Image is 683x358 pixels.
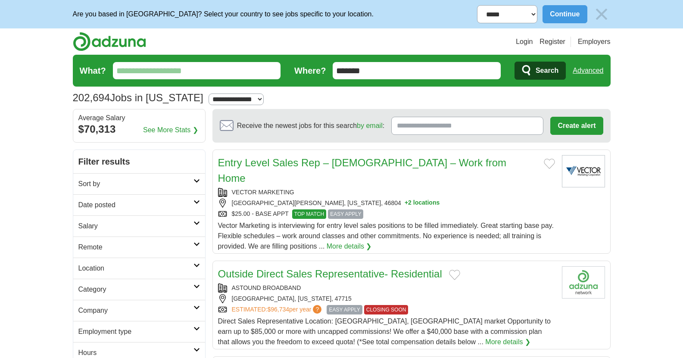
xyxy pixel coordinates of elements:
[78,115,200,121] div: Average Salary
[550,117,603,135] button: Create alert
[327,305,362,314] span: EASY APPLY
[294,64,326,77] label: Where?
[218,294,555,303] div: [GEOGRAPHIC_DATA], [US_STATE], 47715
[405,199,440,208] button: +2 locations
[232,305,324,314] a: ESTIMATED:$96,734per year?
[515,62,566,80] button: Search
[536,62,558,79] span: Search
[573,62,603,79] a: Advanced
[405,199,408,208] span: +
[218,199,555,208] div: [GEOGRAPHIC_DATA][PERSON_NAME], [US_STATE], 46804
[73,215,205,237] a: Salary
[78,242,193,252] h2: Remote
[593,5,611,23] img: icon_close_no_bg.svg
[232,189,294,196] a: VECTOR MARKETING
[562,266,605,299] img: Company logo
[267,306,289,313] span: $96,734
[540,37,565,47] a: Register
[73,194,205,215] a: Date posted
[328,209,363,219] span: EASY APPLY
[78,327,193,337] h2: Employment type
[544,159,555,169] button: Add to favorite jobs
[313,305,321,314] span: ?
[292,209,326,219] span: TOP MATCH
[543,5,587,23] button: Continue
[218,283,555,293] div: ASTOUND BROADBAND
[143,125,198,135] a: See More Stats ❯
[73,9,374,19] p: Are you based in [GEOGRAPHIC_DATA]? Select your country to see jobs specific to your location.
[78,221,193,231] h2: Salary
[73,321,205,342] a: Employment type
[78,121,200,137] div: $70,313
[237,121,384,131] span: Receive the newest jobs for this search :
[73,150,205,173] h2: Filter results
[485,337,530,347] a: More details ❯
[73,237,205,258] a: Remote
[73,92,203,103] h1: Jobs in [US_STATE]
[449,270,460,280] button: Add to favorite jobs
[73,279,205,300] a: Category
[73,173,205,194] a: Sort by
[327,241,372,252] a: More details ❯
[357,122,383,129] a: by email
[80,64,106,77] label: What?
[78,263,193,274] h2: Location
[218,209,555,219] div: $25.00 - BASE APPT
[218,157,507,184] a: Entry Level Sales Rep – [DEMOGRAPHIC_DATA] – Work from Home
[364,305,409,314] span: CLOSING SOON
[562,155,605,187] img: Vector Marketing logo
[73,258,205,279] a: Location
[78,200,193,210] h2: Date posted
[78,348,193,358] h2: Hours
[516,37,533,47] a: Login
[78,305,193,316] h2: Company
[218,268,442,280] a: Outside Direct Sales Representative- Residential
[73,300,205,321] a: Company
[218,222,554,250] span: Vector Marketing is interviewing for entry level sales positions to be filled immediately. Great ...
[73,32,146,51] img: Adzuna logo
[78,284,193,295] h2: Category
[78,179,193,189] h2: Sort by
[578,37,611,47] a: Employers
[73,90,110,106] span: 202,694
[218,318,551,346] span: Direct Sales Representative Location: [GEOGRAPHIC_DATA], [GEOGRAPHIC_DATA] market Opportunity to ...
